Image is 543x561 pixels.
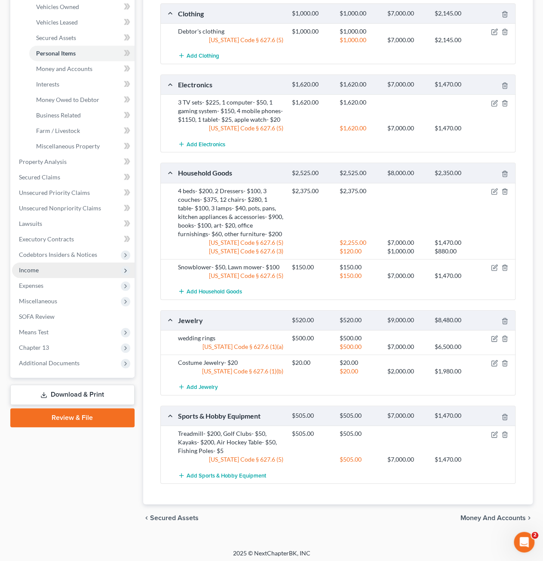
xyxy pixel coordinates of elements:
[12,170,135,185] a: Secured Claims
[383,36,430,44] div: $7,000.00
[288,316,335,324] div: $520.00
[288,429,335,438] div: $505.00
[19,251,97,258] span: Codebtors Insiders & Notices
[19,297,57,305] span: Miscellaneous
[383,9,430,18] div: $7,000.00
[383,316,430,324] div: $9,000.00
[36,18,78,26] span: Vehicles Leased
[335,412,383,420] div: $505.00
[288,9,335,18] div: $1,000.00
[36,111,81,119] span: Business Related
[29,46,135,61] a: Personal Items
[143,515,199,521] button: chevron_left Secured Assets
[288,27,335,36] div: $1,000.00
[174,27,288,36] div: Debtor's clothing
[19,344,49,351] span: Chapter 13
[288,412,335,420] div: $505.00
[19,313,55,320] span: SOFA Review
[19,158,67,165] span: Property Analysis
[288,263,335,271] div: $150.00
[430,247,478,256] div: $880.00
[10,408,135,427] a: Review & File
[174,342,288,351] div: [US_STATE] Code § 627.6 (1)(a)
[12,154,135,170] a: Property Analysis
[383,271,430,280] div: $7,000.00
[430,271,478,280] div: $1,470.00
[430,80,478,89] div: $1,470.00
[335,124,383,133] div: $1,620.00
[514,532,534,552] iframe: Intercom live chat
[430,412,478,420] div: $1,470.00
[430,316,478,324] div: $8,480.00
[335,80,383,89] div: $1,620.00
[19,328,49,336] span: Means Test
[178,284,242,299] button: Add Household Goods
[335,316,383,324] div: $520.00
[29,61,135,77] a: Money and Accounts
[383,455,430,464] div: $7,000.00
[12,200,135,216] a: Unsecured Nonpriority Claims
[12,231,135,247] a: Executory Contracts
[430,342,478,351] div: $6,500.00
[383,169,430,177] div: $8,000.00
[174,263,288,271] div: Snowblower- $50, Lawn mower- $100
[288,187,335,195] div: $2,375.00
[19,266,39,274] span: Income
[19,359,80,367] span: Additional Documents
[335,27,383,36] div: $1,000.00
[187,472,266,479] span: Add Sports & Hobby Equipment
[430,9,478,18] div: $2,145.00
[19,235,74,243] span: Executory Contracts
[430,455,478,464] div: $1,470.00
[187,288,242,295] span: Add Household Goods
[36,65,92,72] span: Money and Accounts
[335,98,383,107] div: $1,620.00
[430,367,478,376] div: $1,980.00
[288,358,335,367] div: $20.00
[174,187,288,238] div: 4 beds- $200, 2 Dressers- $100, 3 couches- $375, 12 chairs- $280, 1 table- $100, 3 lamps- $40, po...
[178,136,225,152] button: Add Electronics
[174,429,288,455] div: Treadmill- $200, Golf Clubs- $50, Kayaks- $200, Air Hockey Table- $50, Fishing Poles- $5
[174,98,288,124] div: 3 TV sets- $225, 1 computer- $50, 1 gaming system- $150, 4 mobile phones- $1150, 1 tablet- $25, a...
[10,385,135,405] a: Download & Print
[335,263,383,271] div: $150.00
[174,238,288,247] div: [US_STATE] Code § 627.6 (5)
[12,216,135,231] a: Lawsuits
[335,36,383,44] div: $1,000.00
[335,169,383,177] div: $2,525.00
[174,455,288,464] div: [US_STATE] Code § 627.6 (5)
[36,127,80,134] span: Farm / Livestock
[383,412,430,420] div: $7,000.00
[19,204,101,212] span: Unsecured Nonpriority Claims
[174,411,288,420] div: Sports & Hobby Equipment
[178,379,218,395] button: Add Jewelry
[29,92,135,108] a: Money Owed to Debtor
[335,247,383,256] div: $120.00
[288,334,335,342] div: $500.00
[383,80,430,89] div: $7,000.00
[29,15,135,30] a: Vehicles Leased
[288,169,335,177] div: $2,525.00
[335,9,383,18] div: $1,000.00
[383,367,430,376] div: $2,000.00
[335,187,383,195] div: $2,375.00
[460,515,526,521] span: Money and Accounts
[187,384,218,391] span: Add Jewelry
[174,358,288,367] div: Costume Jewelry- $20
[174,9,288,18] div: Clothing
[29,30,135,46] a: Secured Assets
[335,429,383,438] div: $505.00
[430,124,478,133] div: $1,470.00
[335,334,383,342] div: $500.00
[36,3,79,10] span: Vehicles Owned
[383,247,430,256] div: $1,000.00
[430,36,478,44] div: $2,145.00
[174,247,288,256] div: [US_STATE] Code § 627.6 (3)
[19,282,43,289] span: Expenses
[174,334,288,342] div: wedding rings
[460,515,533,521] button: Money and Accounts chevron_right
[288,80,335,89] div: $1,620.00
[174,80,288,89] div: Electronics
[383,124,430,133] div: $7,000.00
[288,98,335,107] div: $1,620.00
